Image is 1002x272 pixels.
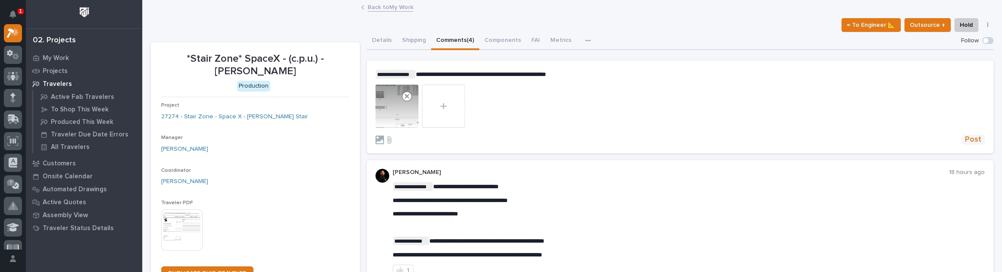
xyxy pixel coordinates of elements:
[26,209,142,221] a: Assembly View
[397,32,431,50] button: Shipping
[33,91,142,103] a: Active Fab Travelers
[43,186,107,193] p: Automated Drawings
[367,32,397,50] button: Details
[26,183,142,196] a: Automated Drawings
[26,170,142,183] a: Onsite Calendar
[51,106,109,114] p: To Shop This Week
[26,77,142,90] a: Travelers
[26,51,142,64] a: My Work
[26,196,142,209] a: Active Quotes
[26,221,142,234] a: Traveler Status Details
[161,112,308,121] a: 27274 - Stair Zone - Space X - [PERSON_NAME] Stair
[26,64,142,77] a: Projects
[33,103,142,115] a: To Shop This Week
[33,128,142,140] a: Traveler Due Date Errors
[26,157,142,170] a: Customers
[43,67,68,75] p: Projects
[43,54,69,62] p: My Work
[375,169,389,183] img: zmKUmRVDQjmBLfnAs97p
[161,177,208,186] a: [PERSON_NAME]
[43,173,93,180] p: Onsite Calendar
[237,81,270,92] div: Production
[33,36,76,45] div: 02. Projects
[393,169,949,176] p: [PERSON_NAME]
[43,160,76,168] p: Customers
[43,199,86,206] p: Active Quotes
[910,20,945,30] span: Outsource ↑
[33,141,142,153] a: All Travelers
[961,135,985,145] button: Post
[51,118,113,126] p: Produced This Week
[904,18,951,32] button: Outsource ↑
[161,135,183,140] span: Manager
[161,145,208,154] a: [PERSON_NAME]
[33,116,142,128] a: Produced This Week
[161,103,179,108] span: Project
[545,32,577,50] button: Metrics
[841,18,901,32] button: ← To Engineer 📐
[949,169,985,176] p: 18 hours ago
[76,4,92,20] img: Workspace Logo
[51,131,128,139] p: Traveler Due Date Errors
[51,93,114,101] p: Active Fab Travelers
[965,135,981,145] span: Post
[51,143,90,151] p: All Travelers
[43,80,72,88] p: Travelers
[961,37,979,44] p: Follow
[11,10,22,24] div: Notifications1
[43,225,114,232] p: Traveler Status Details
[43,212,88,219] p: Assembly View
[954,18,978,32] button: Hold
[479,32,526,50] button: Components
[526,32,545,50] button: FAI
[4,5,22,23] button: Notifications
[368,2,413,12] a: Back toMy Work
[19,8,22,14] p: 1
[161,53,350,78] p: *Stair Zone* SpaceX - (c.p.u.) - [PERSON_NAME]
[960,20,973,30] span: Hold
[161,168,191,173] span: Coordinator
[431,32,479,50] button: Comments (4)
[161,200,193,206] span: Traveler PDF
[847,20,895,30] span: ← To Engineer 📐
